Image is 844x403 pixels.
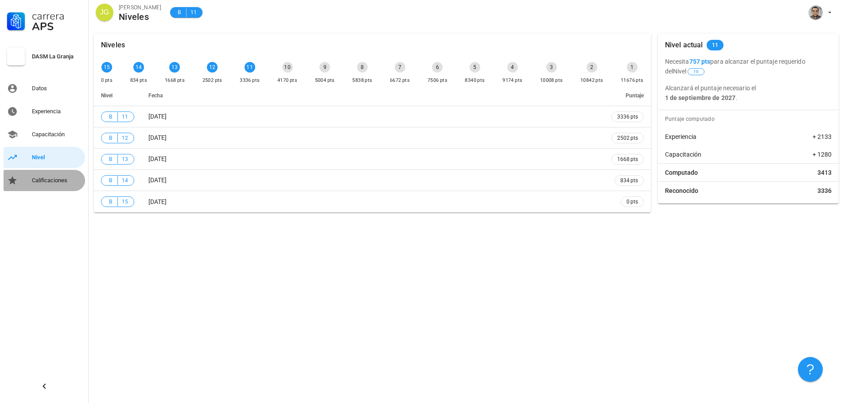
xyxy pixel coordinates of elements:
[32,11,82,21] div: Carrera
[119,3,161,12] div: [PERSON_NAME]
[319,62,330,73] div: 9
[620,176,638,185] span: 834 pts
[627,62,638,73] div: 1
[121,112,128,121] span: 11
[689,58,711,65] b: 757 pts
[4,170,85,191] a: Calificaciones
[4,101,85,122] a: Experiencia
[665,168,698,177] span: Computado
[665,186,698,195] span: Reconocido
[130,76,148,85] div: 834 pts
[809,5,823,19] div: avatar
[546,62,557,73] div: 3
[133,62,144,73] div: 14
[617,134,638,142] span: 2502 pts
[617,112,638,121] span: 3336 pts
[32,21,82,32] div: APS
[282,62,293,73] div: 10
[32,131,82,138] div: Capacitación
[817,186,832,195] span: 3336
[101,34,125,57] div: Niveles
[94,85,141,106] th: Nivel
[712,40,719,50] span: 11
[202,76,222,85] div: 2502 pts
[119,12,161,22] div: Niveles
[32,177,82,184] div: Calificaciones
[148,177,167,184] span: [DATE]
[32,154,82,161] div: Nivel
[502,76,522,85] div: 9174 pts
[665,34,703,57] div: Nivel actual
[665,132,696,141] span: Experiencia
[148,134,167,141] span: [DATE]
[107,112,114,121] span: B
[240,76,260,85] div: 3336 pts
[621,76,644,85] div: 11676 pts
[673,68,705,75] span: Nivel
[190,8,197,17] span: 11
[813,132,832,141] span: + 2133
[432,62,443,73] div: 6
[604,85,651,106] th: Puntaje
[121,134,128,142] span: 12
[148,155,167,162] span: [DATE]
[357,62,368,73] div: 8
[32,85,82,92] div: Datos
[148,113,167,120] span: [DATE]
[107,197,114,206] span: B
[141,85,604,106] th: Fecha
[665,83,832,103] p: Alcanzará el puntaje necesario el .
[507,62,518,73] div: 4
[101,62,112,73] div: 15
[661,110,839,128] div: Puntaje computado
[101,92,113,99] span: Nivel
[626,92,644,99] span: Puntaje
[626,197,638,206] span: 0 pts
[315,76,335,85] div: 5004 pts
[148,198,167,205] span: [DATE]
[693,69,699,75] span: 10
[165,76,185,85] div: 1668 pts
[580,76,603,85] div: 10842 pts
[100,4,109,21] span: JG
[245,62,255,73] div: 11
[665,57,832,76] p: Necesita para alcanzar el puntaje requerido del
[352,76,372,85] div: 5838 pts
[96,4,113,21] div: avatar
[470,62,480,73] div: 5
[4,124,85,145] a: Capacitación
[587,62,597,73] div: 2
[540,76,563,85] div: 10008 pts
[617,155,638,164] span: 1668 pts
[465,76,485,85] div: 8340 pts
[107,176,114,185] span: B
[32,53,82,60] div: DASM La Granja
[665,94,735,101] b: 1 de septiembre de 2027
[207,62,218,73] div: 12
[277,76,297,85] div: 4170 pts
[148,92,163,99] span: Fecha
[121,176,128,185] span: 14
[4,147,85,168] a: Nivel
[175,8,183,17] span: B
[665,150,701,159] span: Capacitación
[169,62,180,73] div: 13
[121,155,128,164] span: 13
[121,197,128,206] span: 15
[817,168,832,177] span: 3413
[428,76,447,85] div: 7506 pts
[107,134,114,142] span: B
[390,76,410,85] div: 6672 pts
[32,108,82,115] div: Experiencia
[107,155,114,164] span: B
[4,78,85,99] a: Datos
[395,62,405,73] div: 7
[813,150,832,159] span: + 1280
[101,76,113,85] div: 0 pts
